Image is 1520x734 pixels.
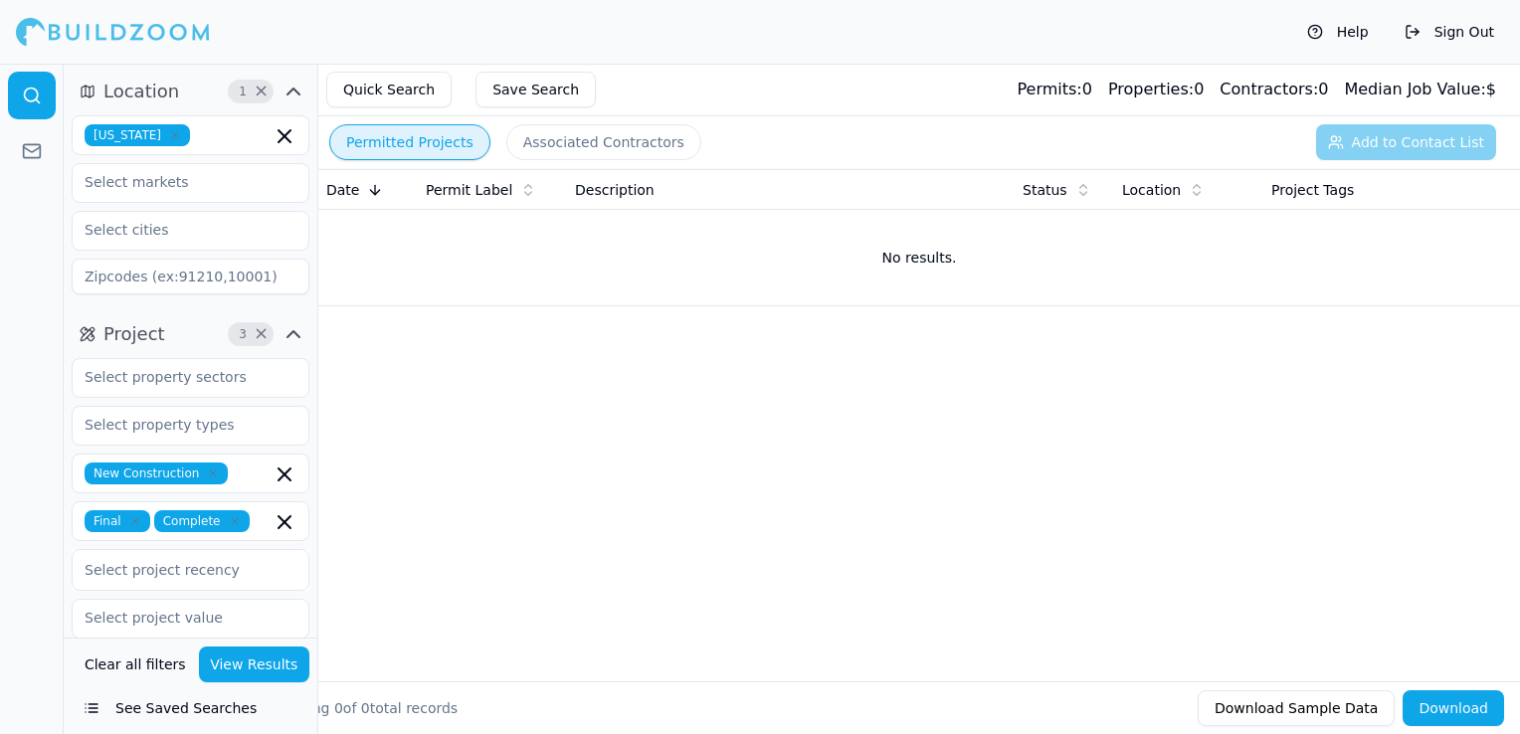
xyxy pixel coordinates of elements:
span: [US_STATE] [85,124,190,146]
span: Location [103,78,179,105]
button: Sign Out [1395,16,1504,48]
button: Download [1403,690,1504,726]
span: 1 [233,82,253,101]
input: Select cities [73,212,284,248]
div: 0 [1108,78,1204,101]
span: Location [1122,180,1181,200]
button: Help [1297,16,1379,48]
span: Project [103,320,165,348]
div: $ [1344,78,1496,101]
button: Save Search [475,72,596,107]
span: Permits: [1017,80,1081,98]
span: Clear Location filters [254,87,269,96]
button: Location1Clear Location filters [72,76,309,107]
input: Zipcodes (ex:91210,10001) [72,259,309,294]
span: Project Tags [1271,180,1354,200]
span: Properties: [1108,80,1194,98]
span: Date [326,180,359,200]
span: Clear Project filters [254,329,269,339]
input: Select project value [73,600,284,636]
span: Status [1023,180,1067,200]
td: No results. [318,210,1520,305]
span: 0 [361,700,370,716]
input: Select property types [73,407,284,443]
span: Contractors: [1220,80,1318,98]
button: Project3Clear Project filters [72,318,309,350]
span: Complete [154,510,250,532]
span: Permit Label [426,180,512,200]
span: New Construction [85,462,228,484]
span: Final [85,510,150,532]
span: 0 [334,700,343,716]
div: 0 [1220,78,1328,101]
button: Permitted Projects [329,124,490,160]
div: Showing of total records [271,698,458,718]
input: Select markets [73,164,284,200]
button: Quick Search [326,72,452,107]
input: Select property sectors [73,359,284,395]
button: See Saved Searches [72,690,309,726]
button: Clear all filters [80,646,191,682]
span: Median Job Value: [1344,80,1485,98]
button: Associated Contractors [506,124,701,160]
div: 0 [1017,78,1091,101]
button: Download Sample Data [1198,690,1395,726]
button: View Results [199,646,310,682]
span: 3 [233,324,253,344]
span: Description [575,180,655,200]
